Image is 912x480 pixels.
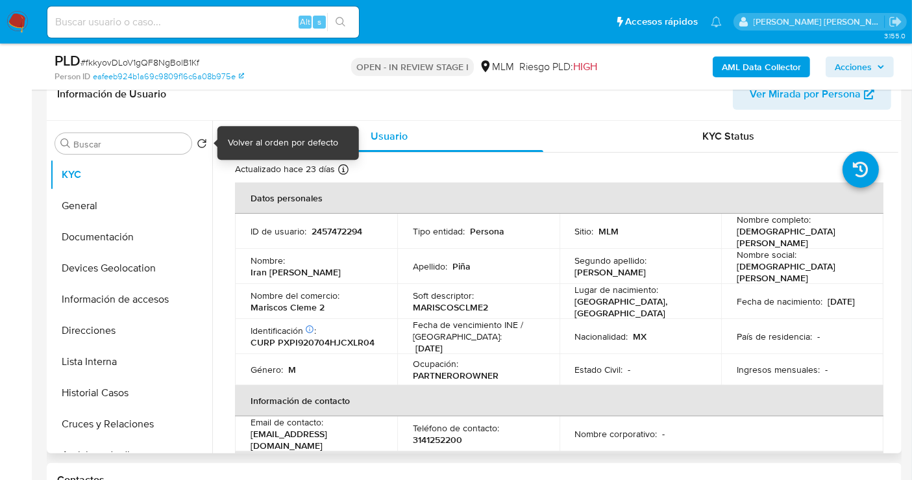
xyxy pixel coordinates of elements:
[737,331,812,342] p: País de residencia :
[50,253,212,284] button: Devices Geolocation
[55,50,80,71] b: PLD
[371,129,408,144] span: Usuario
[575,266,647,278] p: [PERSON_NAME]
[300,16,310,28] span: Alt
[50,315,212,346] button: Direcciones
[826,57,894,77] button: Acciones
[251,266,341,278] p: Iran [PERSON_NAME]
[251,364,283,375] p: Género :
[351,58,474,76] p: OPEN - IN REVIEW STAGE I
[828,296,855,307] p: [DATE]
[575,255,647,266] p: Segundo apellido :
[50,377,212,409] button: Historial Casos
[413,290,474,301] p: Soft descriptor :
[413,225,465,237] p: Tipo entidad :
[575,296,701,319] p: [GEOGRAPHIC_DATA], [GEOGRAPHIC_DATA]
[750,79,861,110] span: Ver Mirada por Persona
[93,71,244,82] a: eafeeb924b1a69c9809f16c6a08b975e
[228,136,338,149] div: Volver al orden por defecto
[733,79,891,110] button: Ver Mirada por Persona
[235,183,883,214] th: Datos personales
[479,60,514,74] div: MLM
[288,364,296,375] p: M
[50,440,212,471] button: Anticipos de dinero
[575,331,628,342] p: Nacionalidad :
[737,214,811,225] p: Nombre completo :
[413,434,462,446] p: 3141252200
[575,225,594,237] p: Sitio :
[415,342,443,354] p: [DATE]
[599,225,619,237] p: MLM
[50,221,212,253] button: Documentación
[251,225,306,237] p: ID de usuario :
[625,15,698,29] span: Accesos rápidos
[452,260,471,272] p: Piña
[737,364,820,375] p: Ingresos mensuales :
[50,409,212,440] button: Cruces y Relaciones
[235,163,335,175] p: Actualizado hace 23 días
[737,260,863,284] p: [DEMOGRAPHIC_DATA] [PERSON_NAME]
[575,428,658,440] p: Nombre corporativo :
[722,57,801,77] b: AML Data Collector
[251,416,323,428] p: Email de contacto :
[73,138,186,150] input: Buscar
[628,364,631,375] p: -
[737,296,822,307] p: Fecha de nacimiento :
[703,129,755,144] span: KYC Status
[737,249,796,260] p: Nombre social :
[251,428,376,451] p: [EMAIL_ADDRESS][DOMAIN_NAME]
[197,138,207,153] button: Volver al orden por defecto
[413,370,499,381] p: PARTNEROROWNER
[50,159,212,190] button: KYC
[413,358,458,370] p: Ocupación :
[327,13,354,31] button: search-icon
[817,331,820,342] p: -
[754,16,885,28] p: nancy.sanchezgarcia@mercadolibre.com.mx
[884,31,906,41] span: 3.155.0
[60,138,71,149] button: Buscar
[413,422,499,434] p: Teléfono de contacto :
[251,290,339,301] p: Nombre del comercio :
[235,385,883,416] th: Información de contacto
[470,225,504,237] p: Persona
[519,60,597,74] span: Riesgo PLD:
[737,225,863,249] p: [DEMOGRAPHIC_DATA] [PERSON_NAME]
[57,88,166,101] h1: Información de Usuario
[663,428,665,440] p: -
[575,364,623,375] p: Estado Civil :
[413,319,544,342] p: Fecha de vencimiento INE / [GEOGRAPHIC_DATA] :
[47,14,359,31] input: Buscar usuario o caso...
[50,346,212,377] button: Lista Interna
[634,331,647,342] p: MX
[835,57,872,77] span: Acciones
[50,190,212,221] button: General
[251,325,316,336] p: Identificación :
[413,260,447,272] p: Apellido :
[312,225,362,237] p: 2457472294
[713,57,810,77] button: AML Data Collector
[575,284,659,296] p: Lugar de nacimiento :
[55,71,90,82] b: Person ID
[413,301,488,313] p: MARISCOSCLME2
[251,255,285,266] p: Nombre :
[80,56,199,69] span: # fkkyovDLoV1gQF8NgBolB1Kf
[889,15,902,29] a: Salir
[50,284,212,315] button: Información de accesos
[825,364,828,375] p: -
[711,16,722,27] a: Notificaciones
[317,16,321,28] span: s
[251,336,375,348] p: CURP PXPI920704HJCXLR04
[573,59,597,74] span: HIGH
[251,301,325,313] p: Mariscos Cleme 2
